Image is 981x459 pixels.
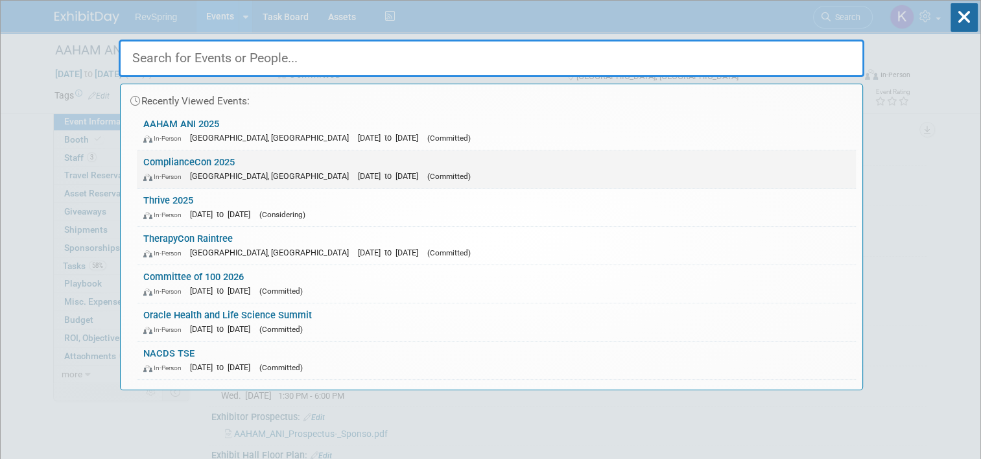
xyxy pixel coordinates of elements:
[190,248,355,257] span: [GEOGRAPHIC_DATA], [GEOGRAPHIC_DATA]
[143,211,187,219] span: In-Person
[119,40,864,77] input: Search for Events or People...
[143,172,187,181] span: In-Person
[358,248,425,257] span: [DATE] to [DATE]
[190,209,257,219] span: [DATE] to [DATE]
[137,227,856,265] a: TherapyCon Raintree In-Person [GEOGRAPHIC_DATA], [GEOGRAPHIC_DATA] [DATE] to [DATE] (Committed)
[358,133,425,143] span: [DATE] to [DATE]
[143,249,187,257] span: In-Person
[358,171,425,181] span: [DATE] to [DATE]
[259,363,303,372] span: (Committed)
[137,189,856,226] a: Thrive 2025 In-Person [DATE] to [DATE] (Considering)
[137,112,856,150] a: AAHAM ANI 2025 In-Person [GEOGRAPHIC_DATA], [GEOGRAPHIC_DATA] [DATE] to [DATE] (Committed)
[259,325,303,334] span: (Committed)
[143,364,187,372] span: In-Person
[259,287,303,296] span: (Committed)
[143,134,187,143] span: In-Person
[143,325,187,334] span: In-Person
[259,210,305,219] span: (Considering)
[190,133,355,143] span: [GEOGRAPHIC_DATA], [GEOGRAPHIC_DATA]
[190,324,257,334] span: [DATE] to [DATE]
[143,287,187,296] span: In-Person
[137,150,856,188] a: ComplianceCon 2025 In-Person [GEOGRAPHIC_DATA], [GEOGRAPHIC_DATA] [DATE] to [DATE] (Committed)
[427,248,471,257] span: (Committed)
[137,342,856,379] a: NACDS TSE In-Person [DATE] to [DATE] (Committed)
[190,286,257,296] span: [DATE] to [DATE]
[137,303,856,341] a: Oracle Health and Life Science Summit In-Person [DATE] to [DATE] (Committed)
[190,171,355,181] span: [GEOGRAPHIC_DATA], [GEOGRAPHIC_DATA]
[137,265,856,303] a: Committee of 100 2026 In-Person [DATE] to [DATE] (Committed)
[190,362,257,372] span: [DATE] to [DATE]
[427,134,471,143] span: (Committed)
[127,84,856,112] div: Recently Viewed Events:
[427,172,471,181] span: (Committed)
